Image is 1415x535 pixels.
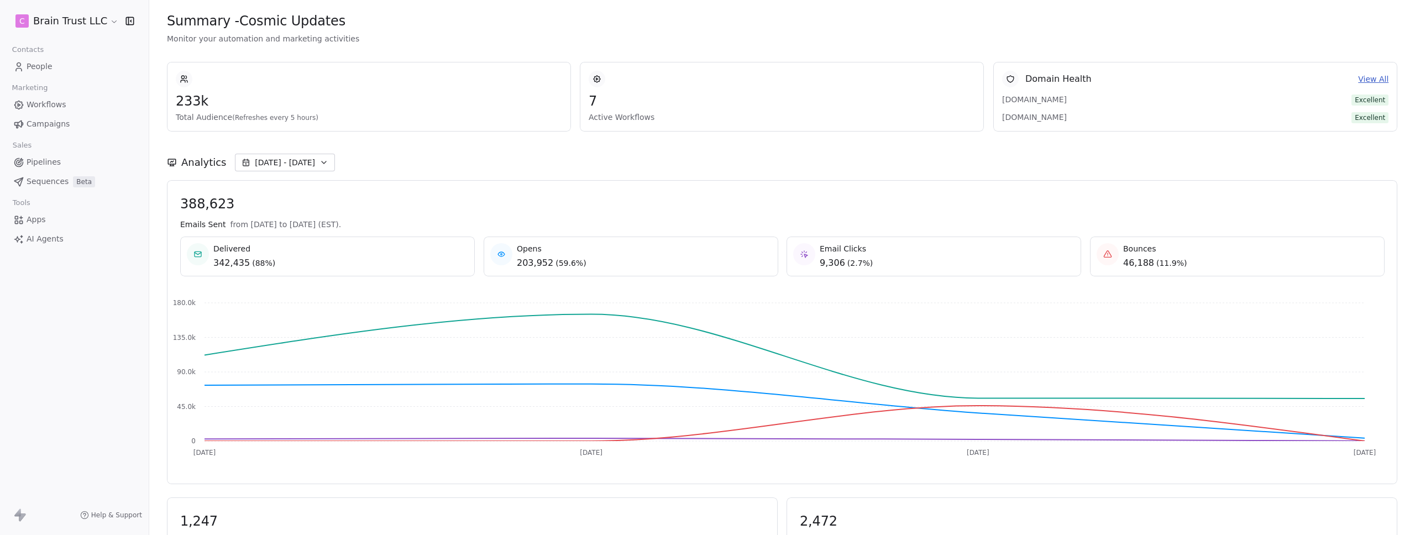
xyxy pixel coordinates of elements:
span: Brain Trust LLC [33,14,107,28]
span: People [27,61,53,72]
span: [DATE] - [DATE] [255,157,315,168]
span: Beta [73,176,95,187]
a: Help & Support [80,511,142,520]
span: 203,952 [517,256,553,270]
span: Email Clicks [820,243,873,254]
span: Marketing [7,80,53,96]
tspan: [DATE] [580,449,602,457]
span: 7 [589,93,975,109]
span: ( 88% ) [252,258,275,269]
span: Bounces [1123,243,1187,254]
span: Opens [517,243,586,254]
span: C [19,15,25,27]
a: Apps [9,211,140,229]
span: Active Workflows [589,112,975,123]
tspan: [DATE] [1354,449,1376,457]
a: Campaigns [9,115,140,133]
span: ( 2.7% ) [847,258,873,269]
span: AI Agents [27,233,64,245]
span: Excellent [1351,112,1388,123]
span: Pipelines [27,156,61,168]
span: 233k [176,93,562,109]
span: Contacts [7,41,49,58]
span: 2,472 [800,513,1384,529]
span: Sequences [27,176,69,187]
span: Excellent [1351,95,1388,106]
span: Sales [8,137,36,154]
span: Apps [27,214,46,225]
span: Emails Sent [180,219,226,230]
span: Monitor your automation and marketing activities [167,33,1397,44]
span: Campaigns [27,118,70,130]
span: 9,306 [820,256,845,270]
a: People [9,57,140,76]
span: Analytics [181,155,226,170]
tspan: 0 [191,437,196,445]
tspan: 135.0k [173,334,196,342]
a: AI Agents [9,230,140,248]
tspan: 90.0k [177,368,196,376]
span: ( 59.6% ) [555,258,586,269]
span: 342,435 [213,256,250,270]
span: Tools [8,195,35,211]
a: Pipelines [9,153,140,171]
span: (Refreshes every 5 hours) [232,114,318,122]
button: CBrain Trust LLC [13,12,118,30]
span: 1,247 [180,513,764,529]
tspan: [DATE] [967,449,989,457]
span: from [DATE] to [DATE] (EST). [230,219,341,230]
tspan: 45.0k [177,403,196,411]
span: Total Audience [176,112,562,123]
span: Domain Health [1025,72,1092,86]
span: Delivered [213,243,275,254]
span: [DOMAIN_NAME] [1002,94,1079,105]
span: 388,623 [180,196,1384,212]
a: Workflows [9,96,140,114]
a: SequencesBeta [9,172,140,191]
span: [DOMAIN_NAME] [1002,112,1079,123]
span: ( 11.9% ) [1156,258,1186,269]
tspan: [DATE] [193,449,216,457]
tspan: 180.0k [173,299,196,307]
span: Workflows [27,99,66,111]
span: 46,188 [1123,256,1154,270]
button: [DATE] - [DATE] [235,154,335,171]
span: Help & Support [91,511,142,520]
span: Summary - Cosmic Updates [167,13,345,29]
a: View All [1358,74,1388,85]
